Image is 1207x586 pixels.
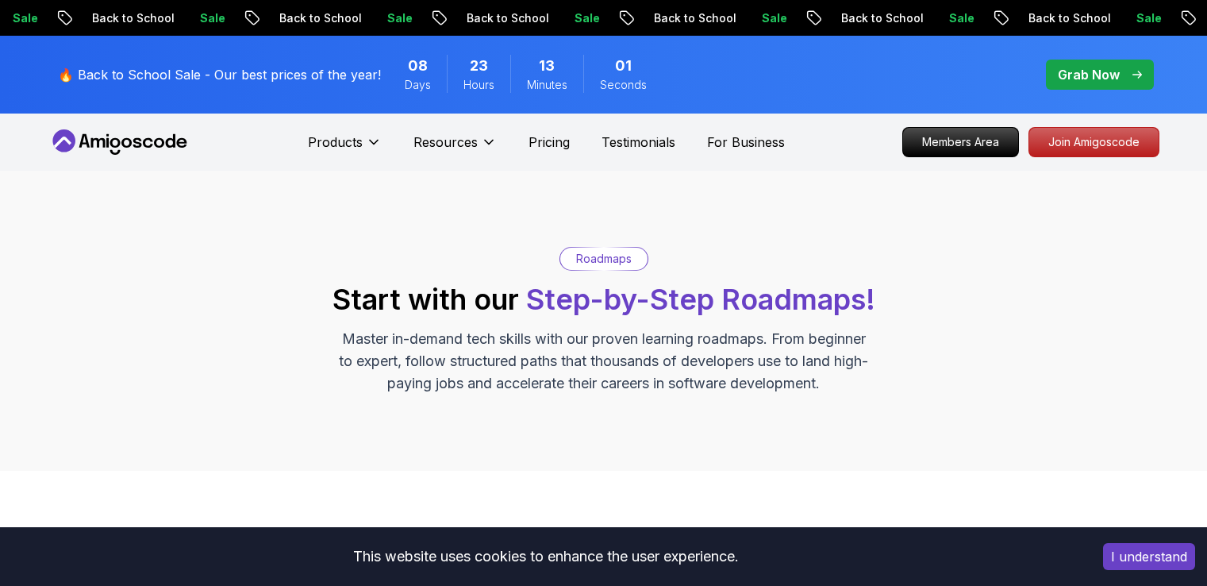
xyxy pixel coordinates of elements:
[368,10,476,26] p: Back to School
[602,133,675,152] a: Testimonials
[743,10,851,26] p: Back to School
[413,133,497,164] button: Resources
[527,77,567,93] span: Minutes
[902,127,1019,157] a: Members Area
[333,283,875,315] h2: Start with our
[12,539,1079,574] div: This website uses cookies to enhance the user experience.
[615,55,632,77] span: 1 Seconds
[408,55,428,77] span: 8 Days
[1028,127,1159,157] a: Join Amigoscode
[1038,10,1089,26] p: Sale
[463,77,494,93] span: Hours
[1103,543,1195,570] button: Accept cookies
[600,77,647,93] span: Seconds
[405,77,431,93] span: Days
[1058,65,1120,84] p: Grab Now
[663,10,714,26] p: Sale
[851,10,901,26] p: Sale
[308,133,382,164] button: Products
[102,10,152,26] p: Sale
[470,55,488,77] span: 23 Hours
[1029,128,1159,156] p: Join Amigoscode
[413,133,478,152] p: Resources
[308,133,363,152] p: Products
[529,133,570,152] a: Pricing
[337,328,871,395] p: Master in-demand tech skills with our proven learning roadmaps. From beginner to expert, follow s...
[181,10,289,26] p: Back to School
[930,10,1038,26] p: Back to School
[576,251,632,267] p: Roadmaps
[476,10,527,26] p: Sale
[707,133,785,152] a: For Business
[903,128,1018,156] p: Members Area
[526,282,875,317] span: Step-by-Step Roadmaps!
[58,65,381,84] p: 🔥 Back to School Sale - Our best prices of the year!
[555,10,663,26] p: Back to School
[289,10,340,26] p: Sale
[539,55,555,77] span: 13 Minutes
